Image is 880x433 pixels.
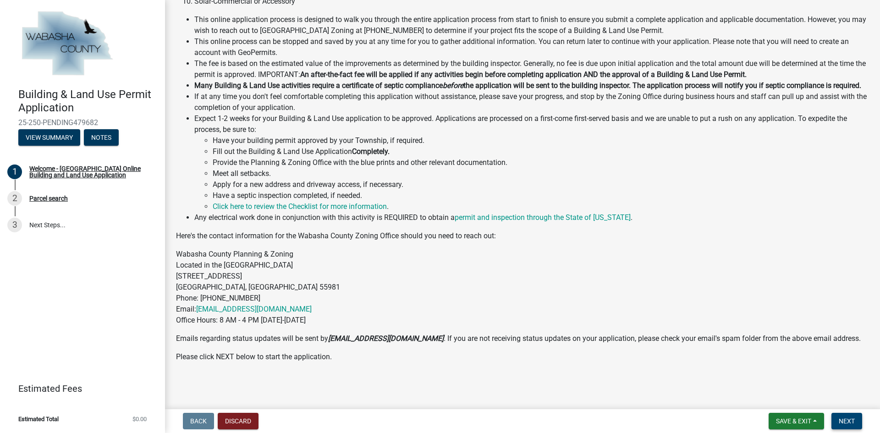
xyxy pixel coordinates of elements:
li: Provide the Planning & Zoning Office with the blue prints and other relevant documentation. [213,157,869,168]
li: . [213,201,869,212]
span: $0.00 [132,416,147,422]
strong: [EMAIL_ADDRESS][DOMAIN_NAME] [328,334,444,343]
button: Next [831,413,862,429]
strong: Many Building & Land Use activities require a certificate of septic compliance [194,81,443,90]
li: Fill out the Building & Land Use Application [213,146,869,157]
div: Welcome - [GEOGRAPHIC_DATA] Online Building and Land Use Application [29,165,150,178]
h4: Building & Land Use Permit Application [18,88,158,115]
button: Notes [84,129,119,146]
strong: the application will be sent to the building inspector. The application process will notify you i... [463,81,861,90]
li: Any electrical work done in conjunction with this activity is REQUIRED to obtain a . [194,212,869,223]
strong: An after-the-fact fee will be applied if any activities begin before completing application AND t... [300,70,747,79]
li: Have a septic inspection completed, if needed. [213,190,869,201]
span: Next [839,417,855,425]
a: permit and inspection through the State of [US_STATE] [455,213,631,222]
li: Apply for a new address and driveway access, if necessary. [213,179,869,190]
li: This online process can be stopped and saved by you at any time for you to gather additional info... [194,36,869,58]
img: Wabasha County, Minnesota [18,10,115,78]
p: Emails regarding status updates will be sent by . If you are not receiving status updates on your... [176,333,869,344]
p: Please click NEXT below to start the application. [176,351,869,362]
li: Expect 1-2 weeks for your Building & Land Use application to be approved. Applications are proces... [194,113,869,212]
button: View Summary [18,129,80,146]
li: Have your building permit approved by your Township, if required. [213,135,869,146]
span: Save & Exit [776,417,811,425]
wm-modal-confirm: Notes [84,134,119,142]
wm-modal-confirm: Summary [18,134,80,142]
a: Estimated Fees [7,379,150,398]
div: 2 [7,191,22,206]
a: [EMAIL_ADDRESS][DOMAIN_NAME] [196,305,312,313]
div: 3 [7,218,22,232]
li: The fee is based on the estimated value of the improvements as determined by the building inspect... [194,58,869,80]
button: Back [183,413,214,429]
strong: before [443,81,463,90]
span: 25-250-PENDING479682 [18,118,147,127]
div: Parcel search [29,195,68,202]
a: Click here to review the Checklist for more information [213,202,387,211]
button: Save & Exit [769,413,824,429]
span: Back [190,417,207,425]
li: This online application process is designed to walk you through the entire application process fr... [194,14,869,36]
p: Here's the contact information for the Wabasha County Zoning Office should you need to reach out: [176,230,869,241]
div: 1 [7,164,22,179]
li: Meet all setbacks. [213,168,869,179]
li: If at any time you don't feel comfortable completing this application without assistance, please ... [194,91,869,113]
span: Estimated Total [18,416,59,422]
p: Wabasha County Planning & Zoning Located in the [GEOGRAPHIC_DATA] [STREET_ADDRESS] [GEOGRAPHIC_DA... [176,249,869,326]
button: Discard [218,413,258,429]
strong: Completely. [352,147,390,156]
